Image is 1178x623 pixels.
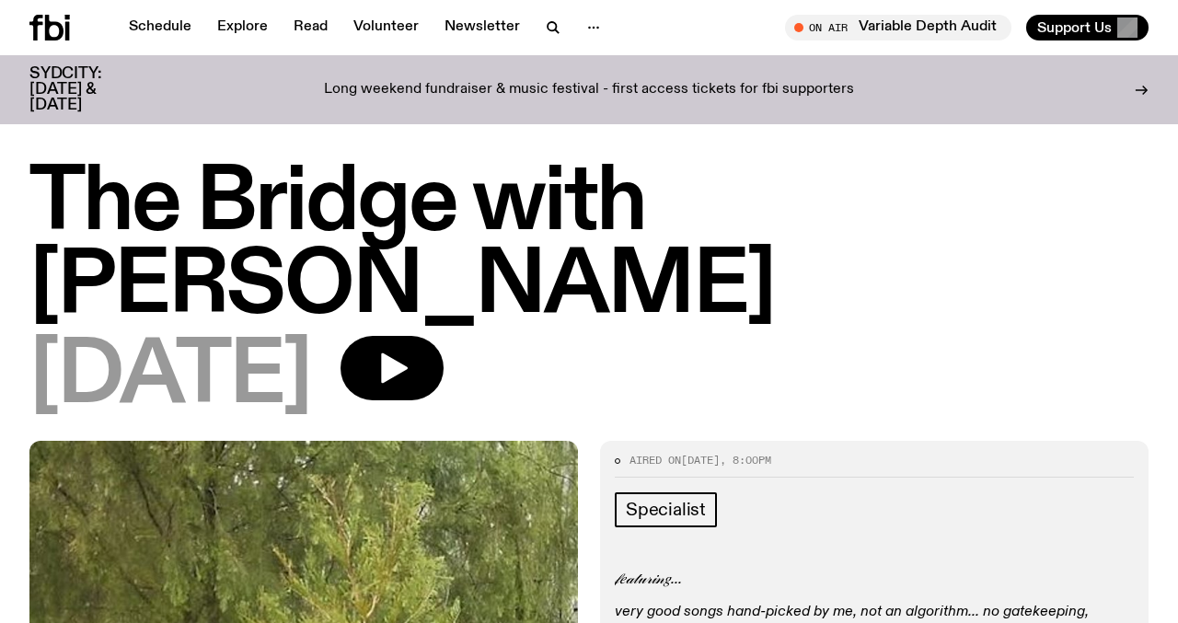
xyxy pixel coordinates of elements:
a: Newsletter [433,15,531,40]
span: [DATE] [681,453,720,467]
span: Specialist [626,500,706,520]
span: [DATE] [29,336,311,419]
a: Read [283,15,339,40]
button: On AirVariable Depth Audit [785,15,1011,40]
a: Volunteer [342,15,430,40]
a: Schedule [118,15,202,40]
a: Explore [206,15,279,40]
p: Long weekend fundraiser & music festival - first access tickets for fbi supporters [324,82,854,98]
h1: The Bridge with [PERSON_NAME] [29,163,1149,329]
button: Support Us [1026,15,1149,40]
span: , 8:00pm [720,453,771,467]
span: Aired on [629,453,681,467]
a: Specialist [615,492,717,527]
h3: SYDCITY: [DATE] & [DATE] [29,66,147,113]
em: 𝒻𝑒𝒶𝓉𝓊𝓇𝒾𝓃𝑔... [615,572,682,587]
span: Support Us [1037,19,1112,36]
